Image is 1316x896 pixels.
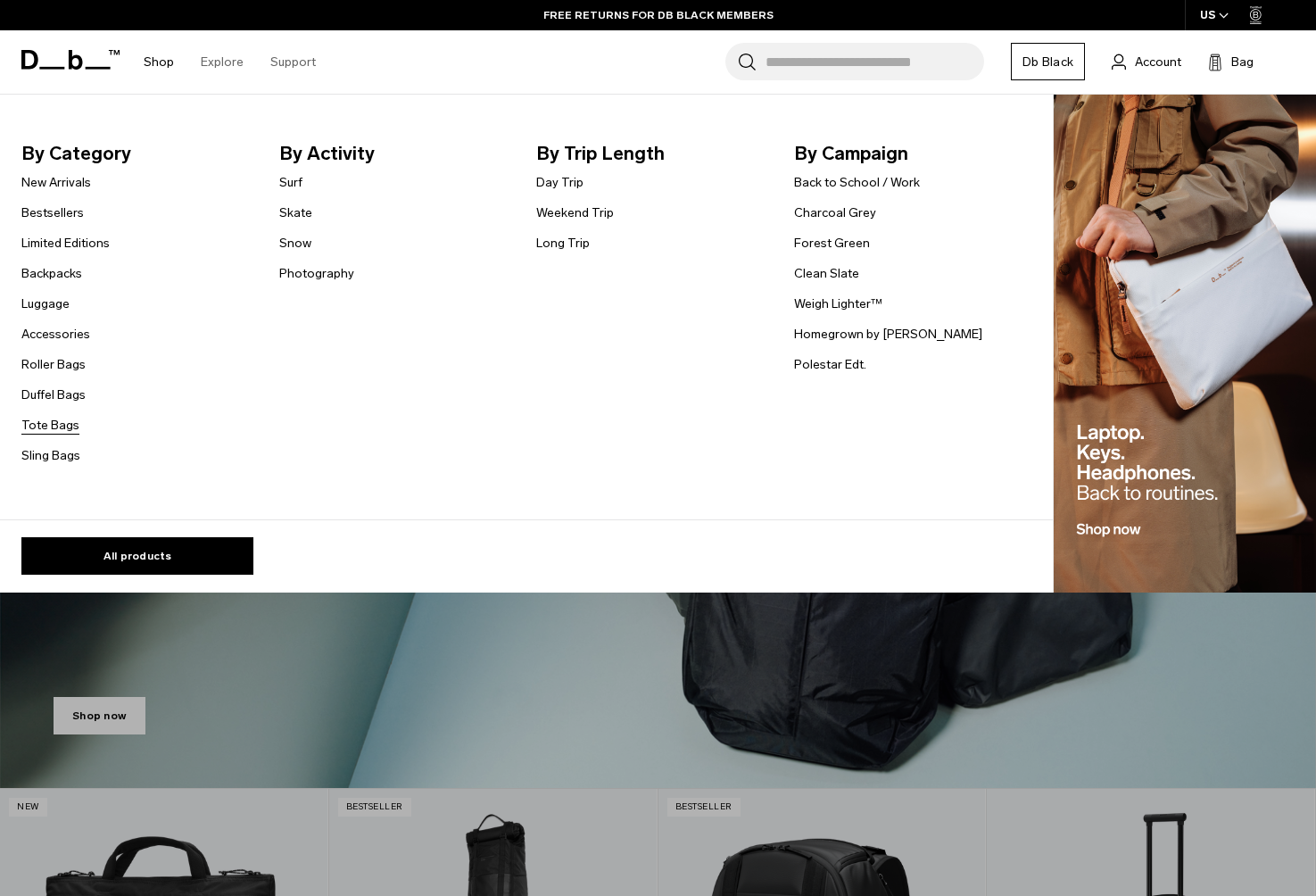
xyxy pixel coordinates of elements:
[279,234,311,253] a: Snow
[279,264,354,283] a: Photography
[21,173,91,192] a: New Arrivals
[279,139,509,168] span: By Activity
[21,416,79,435] a: Tote Bags
[794,355,866,374] a: Polestar Edt.
[279,173,302,192] a: Surf
[130,30,329,94] nav: Main Navigation
[543,7,774,23] a: FREE RETURNS FOR DB BLACK MEMBERS
[794,295,882,313] a: Weigh Lighter™
[21,295,70,313] a: Luggage
[21,139,251,168] span: By Category
[1054,95,1316,593] img: Db
[144,30,174,94] a: Shop
[794,173,920,192] a: Back to School / Work
[279,203,312,222] a: Skate
[201,30,244,94] a: Explore
[536,173,584,192] a: Day Trip
[1011,43,1085,80] a: Db Black
[1135,53,1181,71] span: Account
[270,30,316,94] a: Support
[21,234,110,253] a: Limited Editions
[21,325,90,344] a: Accessories
[794,325,982,344] a: Homegrown by [PERSON_NAME]
[794,139,1023,168] span: By Campaign
[1208,51,1254,72] button: Bag
[536,203,614,222] a: Weekend Trip
[794,234,870,253] a: Forest Green
[536,234,590,253] a: Long Trip
[1231,53,1254,71] span: Bag
[21,203,84,222] a: Bestsellers
[21,386,86,404] a: Duffel Bags
[21,264,82,283] a: Backpacks
[21,446,80,465] a: Sling Bags
[21,355,86,374] a: Roller Bags
[536,139,766,168] span: By Trip Length
[794,264,859,283] a: Clean Slate
[794,203,876,222] a: Charcoal Grey
[1112,51,1181,72] a: Account
[21,537,253,575] a: All products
